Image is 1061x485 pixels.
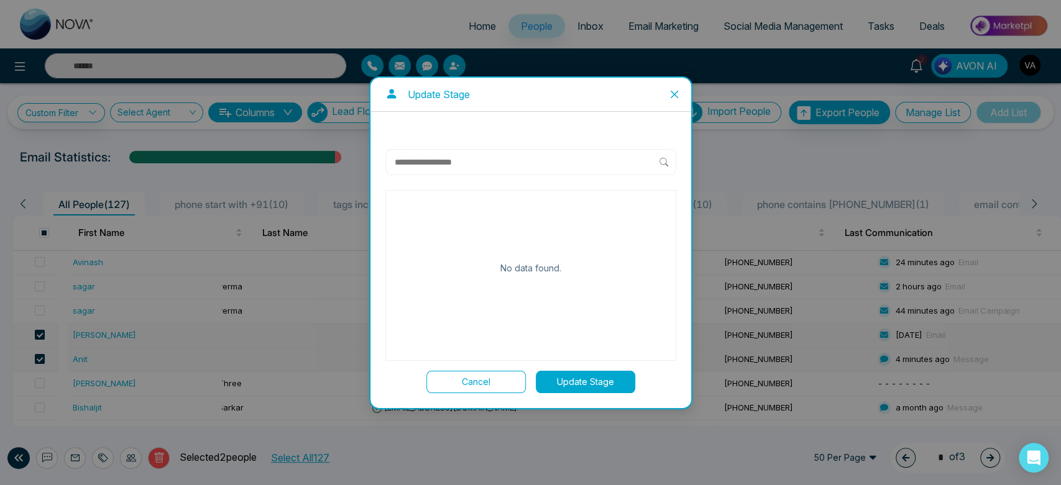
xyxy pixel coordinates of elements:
[658,78,691,111] button: Close
[669,89,679,99] span: close
[408,88,470,101] p: Update Stage
[426,371,526,393] button: Cancel
[1019,443,1049,473] div: Open Intercom Messenger
[536,371,635,393] button: Update Stage
[386,191,676,346] div: No data found.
